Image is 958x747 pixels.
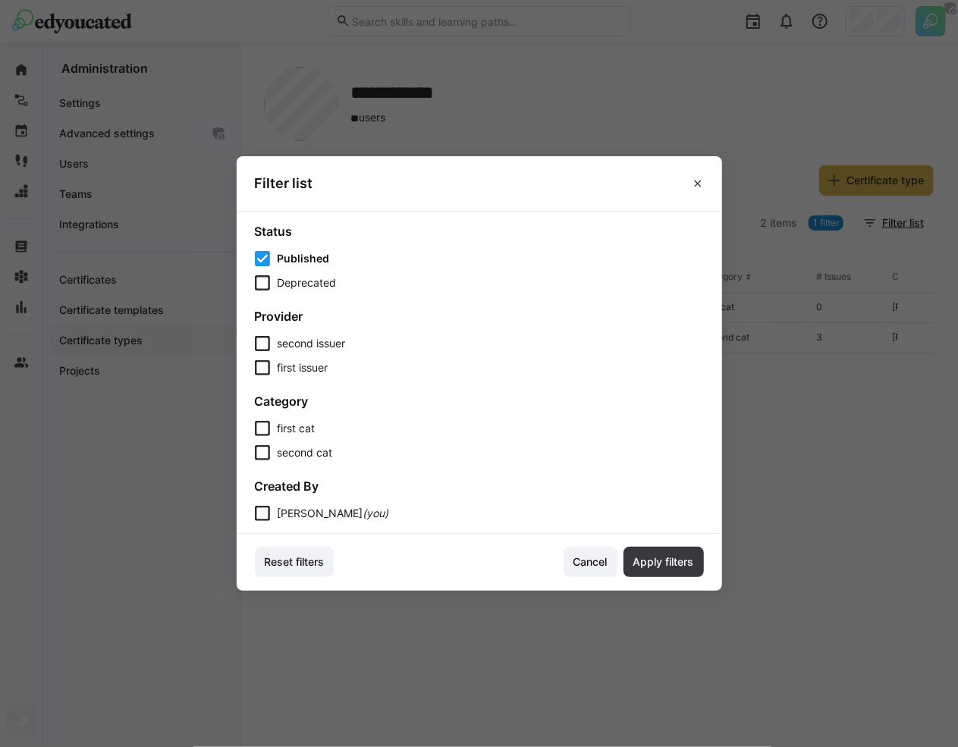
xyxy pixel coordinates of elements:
[278,336,346,351] span: second issuer
[278,445,333,460] span: second cat
[255,394,704,409] h4: Category
[278,421,316,436] span: first cat
[571,554,610,570] span: Cancel
[255,309,704,324] h4: Provider
[255,224,704,239] h4: Status
[255,174,313,192] h3: Filter list
[623,547,704,577] button: Apply filters
[278,360,328,375] span: first issuer
[363,507,389,519] span: (you)
[631,554,696,570] span: Apply filters
[278,251,330,266] span: Published
[262,554,326,570] span: Reset filters
[278,275,337,290] span: Deprecated
[255,479,704,494] h4: Created By
[564,547,617,577] button: Cancel
[278,507,363,519] span: [PERSON_NAME]
[255,547,335,577] button: Reset filters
